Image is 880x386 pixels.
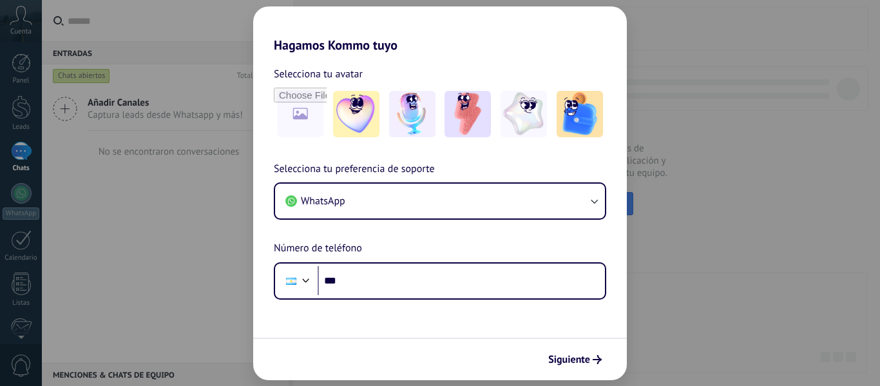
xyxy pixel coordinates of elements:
[274,66,363,82] span: Selecciona tu avatar
[279,267,303,294] div: Argentina: + 54
[542,349,607,371] button: Siguiente
[253,6,627,53] h2: Hagamos Kommo tuyo
[274,161,435,178] span: Selecciona tu preferencia de soporte
[389,91,435,137] img: -2.jpeg
[301,195,345,207] span: WhatsApp
[445,91,491,137] img: -3.jpeg
[548,355,590,364] span: Siguiente
[557,91,603,137] img: -5.jpeg
[274,240,362,257] span: Número de teléfono
[275,184,605,218] button: WhatsApp
[333,91,379,137] img: -1.jpeg
[501,91,547,137] img: -4.jpeg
